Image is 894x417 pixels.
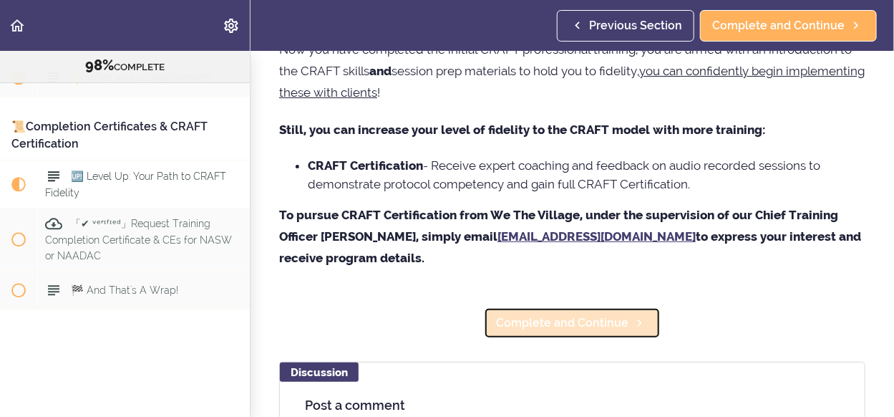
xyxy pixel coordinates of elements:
[223,17,240,34] svg: Settings Menu
[279,39,865,103] p: Now you have completed the initial CRAFT professional training, you are armed with an introductio...
[497,229,696,244] a: [EMAIL_ADDRESS][DOMAIN_NAME]
[45,171,226,198] span: 🆙 Level Up: Your Path to CRAFT Fidelity
[308,158,423,173] strong: CRAFT Certification
[85,57,114,74] span: 98%
[305,398,840,413] h4: Post a comment
[279,229,861,265] strong: to express your interest and receive program details.
[9,17,26,34] svg: Back to course curriculum
[557,10,694,42] a: Previous Section
[279,208,838,244] strong: To pursue CRAFT Certification from We The Village, under the supervision of our Chief Training Of...
[279,64,865,100] u: you can confidently begin implementing these with clients
[712,17,845,34] span: Complete and Continue
[45,218,232,262] span: 「✔ ᵛᵉʳᶦᶠᶦᵉᵈ」Request Training Completion Certificate & CEs for NASW or NAADAC
[71,284,178,296] span: 🏁 And That's A Wrap!
[369,64,392,78] strong: and
[279,123,765,137] strong: Still, you can increase your level of fidelity to the CRAFT model with more training:
[18,57,232,75] div: COMPLETE
[484,307,661,339] a: Complete and Continue
[589,17,682,34] span: Previous Section
[496,315,628,332] span: Complete and Continue
[700,10,877,42] a: Complete and Continue
[308,156,865,193] li: - Receive expert coaching and feedback on audio recorded sessions to demonstrate protocol compete...
[280,363,359,382] div: Discussion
